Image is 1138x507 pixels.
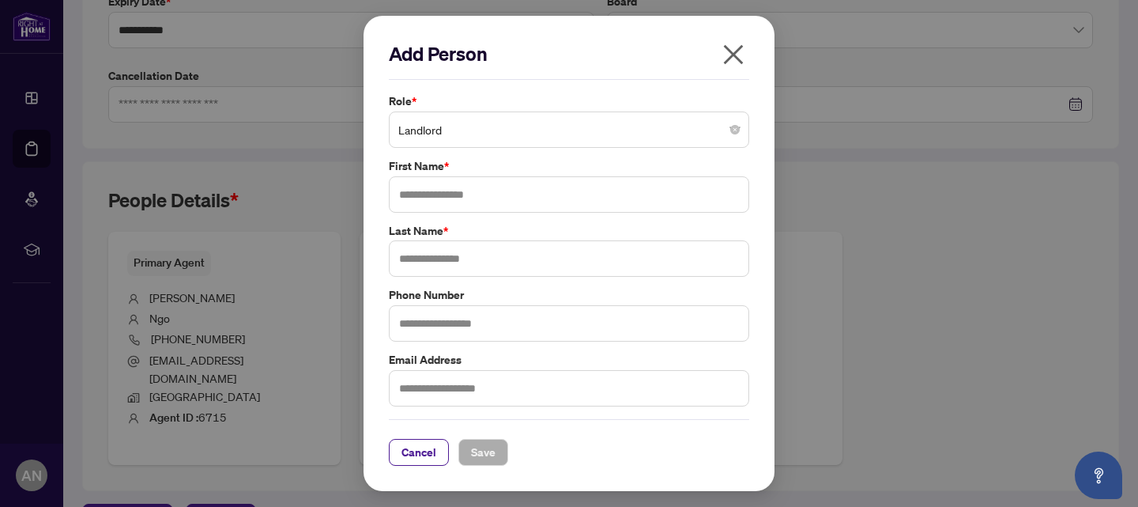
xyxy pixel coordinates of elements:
label: Last Name [389,222,749,240]
label: Email Address [389,351,749,369]
span: close [721,42,746,67]
span: Cancel [401,440,436,465]
button: Open asap [1075,452,1122,499]
label: Phone Number [389,286,749,304]
button: Save [458,439,508,466]
span: close-circle [730,125,740,134]
label: Role [389,93,749,110]
button: Cancel [389,439,449,466]
label: First Name [389,157,749,175]
span: Landlord [398,115,740,145]
h2: Add Person [389,41,749,66]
